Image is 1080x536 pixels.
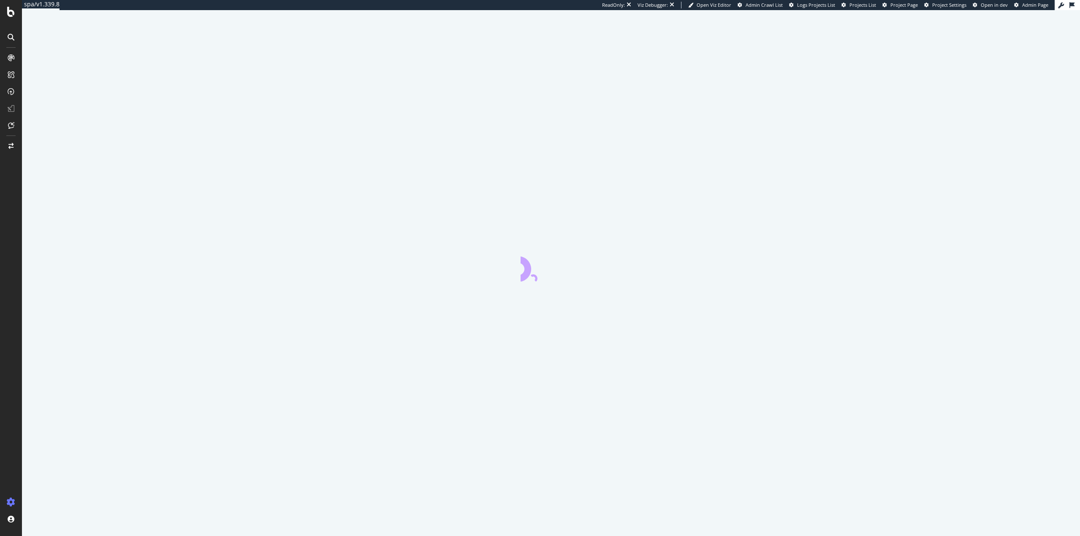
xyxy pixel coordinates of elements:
[924,2,966,8] a: Project Settings
[882,2,918,8] a: Project Page
[932,2,966,8] span: Project Settings
[1014,2,1048,8] a: Admin Page
[697,2,731,8] span: Open Viz Editor
[849,2,876,8] span: Projects List
[789,2,835,8] a: Logs Projects List
[638,2,668,8] div: Viz Debugger:
[841,2,876,8] a: Projects List
[688,2,731,8] a: Open Viz Editor
[973,2,1008,8] a: Open in dev
[746,2,783,8] span: Admin Crawl List
[738,2,783,8] a: Admin Crawl List
[602,2,625,8] div: ReadOnly:
[521,251,581,282] div: animation
[890,2,918,8] span: Project Page
[1022,2,1048,8] span: Admin Page
[797,2,835,8] span: Logs Projects List
[981,2,1008,8] span: Open in dev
